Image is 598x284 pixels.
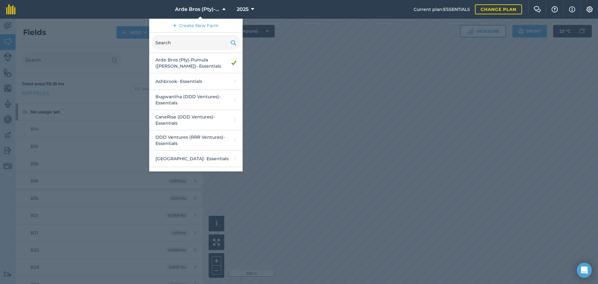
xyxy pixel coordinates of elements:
[149,110,243,130] a: CaneRise (DDD Ventures)- Essentials
[586,6,593,12] img: A cog icon
[237,6,249,13] span: 2025
[414,6,470,13] span: Current plan : ESSENTIALS
[577,263,592,278] div: Open Intercom Messenger
[149,151,243,167] a: [GEOGRAPHIC_DATA]- Essentials
[149,130,243,151] a: DDD Ventures (RRR Ventures)- Essentials
[551,6,558,12] img: A question mark icon
[152,35,240,50] input: Search
[230,39,236,46] img: svg+xml;base64,PHN2ZyB4bWxucz0iaHR0cDovL3d3dy53My5vcmcvMjAwMC9zdmciIHdpZHRoPSIxOSIgaGVpZ2h0PSIyNC...
[149,167,243,187] a: Greenwhich (DDD Ventures)- Essentials
[149,90,243,110] a: Bugwantha (DDD Ventures)- Essentials
[534,6,541,12] img: Two speech bubbles overlapping with the left bubble in the forefront
[569,6,575,13] img: svg+xml;base64,PHN2ZyB4bWxucz0iaHR0cDovL3d3dy53My5vcmcvMjAwMC9zdmciIHdpZHRoPSIxNyIgaGVpZ2h0PSIxNy...
[149,53,243,73] a: Arde Bros (Pty)-Pumula ([PERSON_NAME])- Essentials
[6,4,16,14] img: fieldmargin Logo
[149,19,243,33] a: Create New Farm
[175,6,220,13] span: Arde Bros (Pty)-Pumula ([PERSON_NAME])
[149,73,243,90] a: Ashbrook- Essentials
[475,4,522,14] a: Change plan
